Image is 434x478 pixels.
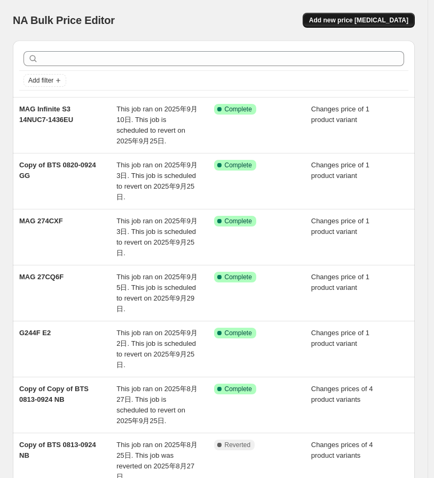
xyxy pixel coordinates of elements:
[116,273,198,313] span: This job ran on 2025年9月5日. This job is scheduled to revert on 2025年9月29日.
[311,217,369,236] span: Changes price of 1 product variant
[311,441,373,459] span: Changes prices of 4 product variants
[225,217,252,225] span: Complete
[303,13,415,28] button: Add new price [MEDICAL_DATA]
[225,273,252,281] span: Complete
[116,161,198,201] span: This job ran on 2025年9月3日. This job is scheduled to revert on 2025年9月25日.
[116,105,198,145] span: This job ran on 2025年9月10日. This job is scheduled to revert on 2025年9月25日.
[19,441,96,459] span: Copy of BTS 0813-0924 NB
[19,329,51,337] span: G244F E2
[225,385,252,393] span: Complete
[116,329,198,369] span: This job ran on 2025年9月2日. This job is scheduled to revert on 2025年9月25日.
[116,385,198,425] span: This job ran on 2025年8月27日. This job is scheduled to revert on 2025年9月25日.
[311,161,369,180] span: Changes price of 1 product variant
[311,105,369,124] span: Changes price of 1 product variant
[23,74,66,87] button: Add filter
[225,329,252,337] span: Complete
[225,441,251,449] span: Reverted
[225,105,252,114] span: Complete
[13,14,115,26] span: NA Bulk Price Editor
[19,105,73,124] span: MAG Infinite S3 14NUC7-1436EU
[311,385,373,403] span: Changes prices of 4 product variants
[19,217,63,225] span: MAG 274CXF
[19,273,64,281] span: MAG 27CQ6F
[28,76,53,85] span: Add filter
[311,273,369,291] span: Changes price of 1 product variant
[309,16,408,25] span: Add new price [MEDICAL_DATA]
[116,217,198,257] span: This job ran on 2025年9月3日. This job is scheduled to revert on 2025年9月25日.
[19,385,89,403] span: Copy of Copy of BTS 0813-0924 NB
[225,161,252,169] span: Complete
[311,329,369,347] span: Changes price of 1 product variant
[19,161,96,180] span: Copy of BTS 0820-0924 GG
